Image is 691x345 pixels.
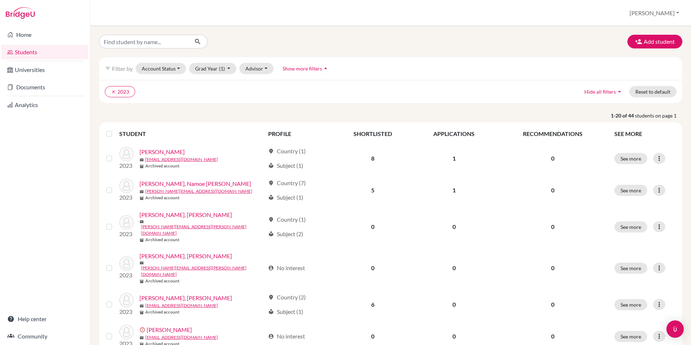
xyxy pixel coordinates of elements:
p: 0 [500,222,606,231]
span: inventory_2 [140,238,144,242]
div: Subject (1) [268,161,303,170]
td: 1 [412,142,496,174]
button: Grad Year(1) [189,63,237,74]
img: Achia, Namoe Marcella Belinda [119,179,134,193]
button: See more [614,263,647,274]
i: arrow_drop_up [322,65,329,72]
td: 0 [412,206,496,247]
p: 2023 [119,230,134,238]
span: local_library [268,195,274,200]
td: 8 [333,142,412,174]
p: 2023 [119,307,134,316]
td: 6 [333,289,412,320]
b: Archived account [145,278,180,284]
p: 0 [500,264,606,272]
button: See more [614,299,647,310]
span: inventory_2 [140,196,144,200]
th: STUDENT [119,125,264,142]
b: Archived account [145,309,180,315]
span: inventory_2 [140,279,144,284]
button: clear2023 [105,86,135,97]
p: 2023 [119,193,134,202]
td: 0 [412,289,496,320]
button: See more [614,331,647,342]
span: mail [140,261,144,265]
span: location_on [268,294,274,300]
span: Show more filters [283,65,322,72]
p: 0 [500,154,606,163]
a: [PERSON_NAME] [140,148,185,156]
th: APPLICATIONS [412,125,496,142]
a: [PERSON_NAME], [PERSON_NAME] [140,252,232,260]
button: See more [614,185,647,196]
input: Find student by name... [99,35,189,48]
th: SHORTLISTED [333,125,412,142]
th: PROFILE [264,125,333,142]
span: location_on [268,148,274,154]
img: Amegovu, Magama Paul [119,215,134,230]
div: Subject (1) [268,307,303,316]
td: 0 [333,206,412,247]
button: See more [614,153,647,164]
a: Community [1,329,89,344]
div: No interest [268,332,305,341]
span: account_circle [268,265,274,271]
span: local_library [268,163,274,169]
th: RECOMMENDATIONS [496,125,610,142]
b: Archived account [145,163,180,169]
p: 2023 [119,161,134,170]
p: 0 [500,186,606,195]
a: [PERSON_NAME], [PERSON_NAME] [140,210,232,219]
a: [PERSON_NAME][EMAIL_ADDRESS][PERSON_NAME][DOMAIN_NAME] [141,265,265,278]
span: local_library [268,231,274,237]
button: Add student [627,35,682,48]
span: local_library [268,309,274,315]
td: 0 [333,247,412,289]
p: 2023 [119,271,134,280]
a: Students [1,45,89,59]
a: [PERSON_NAME], [PERSON_NAME] [140,294,232,302]
td: 1 [412,174,496,206]
a: Analytics [1,98,89,112]
a: [PERSON_NAME][EMAIL_ADDRESS][PERSON_NAME][DOMAIN_NAME] [141,223,265,237]
div: Open Intercom Messenger [666,320,684,338]
a: Universities [1,63,89,77]
span: inventory_2 [140,164,144,169]
b: Archived account [145,237,180,243]
span: (1) [219,65,225,72]
td: 5 [333,174,412,206]
a: [EMAIL_ADDRESS][DOMAIN_NAME] [145,302,218,309]
p: 0 [500,300,606,309]
a: Help center [1,312,89,326]
p: 0 [500,332,606,341]
div: Country (1) [268,215,306,224]
div: Country (1) [268,147,306,156]
span: mail [140,220,144,224]
div: Country (7) [268,179,306,187]
div: No interest [268,264,305,272]
div: Country (2) [268,293,306,302]
a: [PERSON_NAME][EMAIL_ADDRESS][DOMAIN_NAME] [145,188,252,195]
button: See more [614,221,647,233]
a: [EMAIL_ADDRESS][DOMAIN_NAME] [145,156,218,163]
button: [PERSON_NAME] [626,6,682,20]
span: mail [140,304,144,308]
span: account_circle [268,333,274,339]
strong: 1-20 of 44 [611,112,635,119]
button: Reset to default [629,86,677,97]
span: location_on [268,217,274,222]
button: Account Status [136,63,186,74]
button: Hide all filtersarrow_drop_up [578,86,629,97]
td: 0 [412,247,496,289]
i: filter_list [105,65,111,71]
a: [PERSON_NAME], Namoe [PERSON_NAME] [140,179,251,188]
img: Bridge-U [6,7,35,19]
a: Home [1,27,89,42]
img: Arinda, Nicole Mugisha [119,293,134,307]
img: Anena, Isabella Kyley [119,256,134,271]
span: location_on [268,180,274,186]
span: mail [140,158,144,162]
span: inventory_2 [140,310,144,315]
th: SEE MORE [610,125,679,142]
span: mail [140,336,144,340]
